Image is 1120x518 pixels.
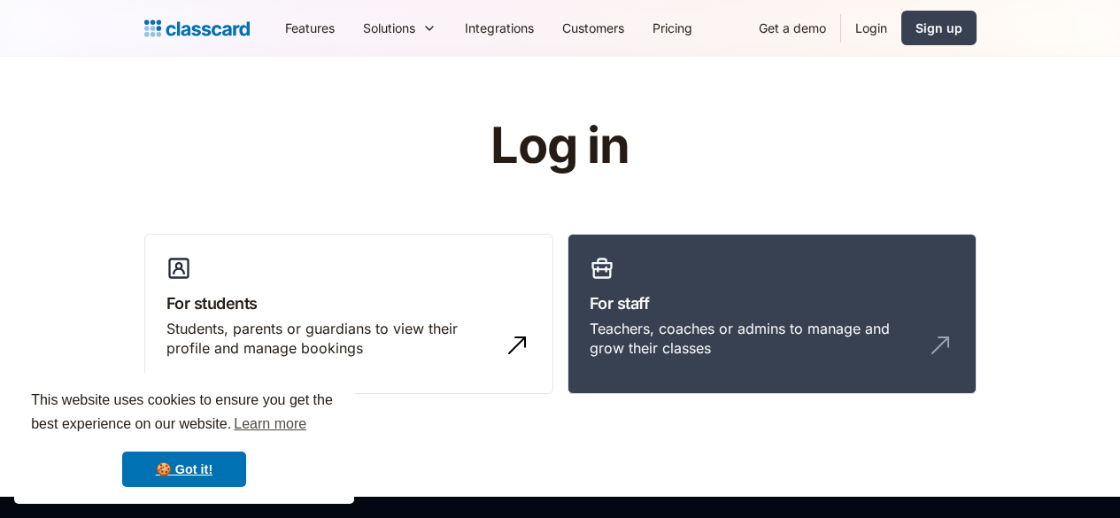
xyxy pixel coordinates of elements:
[915,19,962,37] div: Sign up
[638,8,707,48] a: Pricing
[548,8,638,48] a: Customers
[349,8,451,48] div: Solutions
[14,373,354,504] div: cookieconsent
[901,11,977,45] a: Sign up
[166,319,496,359] div: Students, parents or guardians to view their profile and manage bookings
[279,119,841,174] h1: Log in
[144,234,553,395] a: For studentsStudents, parents or guardians to view their profile and manage bookings
[166,291,531,315] h3: For students
[590,319,919,359] div: Teachers, coaches or admins to manage and grow their classes
[144,16,250,41] a: Logo
[271,8,349,48] a: Features
[363,19,415,37] div: Solutions
[122,452,246,487] a: dismiss cookie message
[590,291,954,315] h3: For staff
[568,234,977,395] a: For staffTeachers, coaches or admins to manage and grow their classes
[451,8,548,48] a: Integrations
[841,8,901,48] a: Login
[231,411,309,437] a: learn more about cookies
[745,8,840,48] a: Get a demo
[31,390,337,437] span: This website uses cookies to ensure you get the best experience on our website.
